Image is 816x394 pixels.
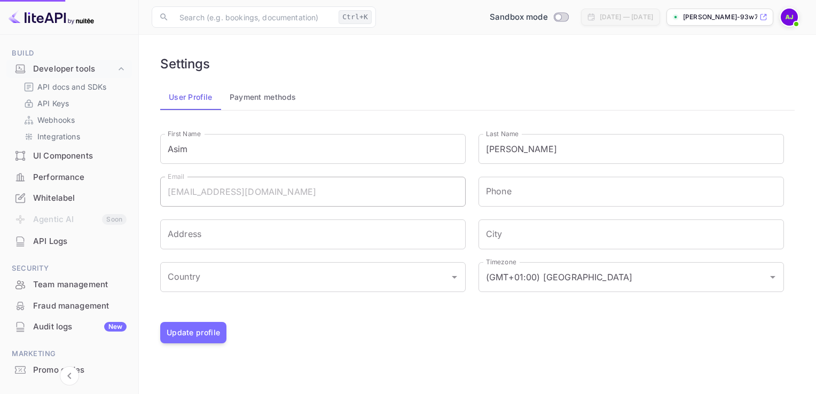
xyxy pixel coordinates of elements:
[6,146,132,167] div: UI Components
[6,231,132,251] a: API Logs
[160,56,210,72] h6: Settings
[490,11,548,23] span: Sandbox mode
[485,11,572,23] div: Switch to Production mode
[478,177,784,207] input: phone
[6,348,132,360] span: Marketing
[160,219,466,249] input: Address
[33,300,127,312] div: Fraud management
[6,317,132,337] div: Audit logsNew
[6,360,132,381] div: Promo codes
[6,274,132,294] a: Team management
[160,134,466,164] input: First Name
[33,279,127,291] div: Team management
[765,270,780,285] button: Open
[6,146,132,166] a: UI Components
[447,270,462,285] button: Open
[23,98,123,109] a: API Keys
[23,114,123,125] a: Webhooks
[168,129,201,138] label: First Name
[33,192,127,204] div: Whitelabel
[168,172,184,181] label: Email
[160,322,226,343] button: Update profile
[486,129,519,138] label: Last Name
[6,263,132,274] span: Security
[486,257,516,266] label: Timezone
[23,131,123,142] a: Integrations
[33,321,127,333] div: Audit logs
[6,60,132,78] div: Developer tools
[19,96,128,111] div: API Keys
[37,98,69,109] p: API Keys
[6,296,132,317] div: Fraud management
[33,150,127,162] div: UI Components
[683,12,757,22] p: [PERSON_NAME]-93w7f.nuitee...
[33,364,127,376] div: Promo codes
[6,188,132,209] div: Whitelabel
[6,360,132,380] a: Promo codes
[37,81,107,92] p: API docs and SDKs
[33,63,116,75] div: Developer tools
[160,177,466,207] input: Email
[19,129,128,144] div: Integrations
[6,167,132,188] div: Performance
[19,79,128,94] div: API docs and SDKs
[6,317,132,336] a: Audit logsNew
[60,366,79,385] button: Collapse navigation
[37,131,80,142] p: Integrations
[33,235,127,248] div: API Logs
[19,112,128,128] div: Webhooks
[221,84,305,110] button: Payment methods
[37,114,75,125] p: Webhooks
[6,48,132,59] span: Build
[160,84,221,110] button: User Profile
[160,84,795,110] div: account-settings tabs
[104,322,127,332] div: New
[781,9,798,26] img: Asim Jana
[23,81,123,92] a: API docs and SDKs
[6,231,132,252] div: API Logs
[33,171,127,184] div: Performance
[600,12,653,22] div: [DATE] — [DATE]
[9,9,94,26] img: LiteAPI logo
[478,134,784,164] input: Last Name
[6,167,132,187] a: Performance
[6,188,132,208] a: Whitelabel
[165,267,445,287] input: Country
[6,274,132,295] div: Team management
[339,10,372,24] div: Ctrl+K
[173,6,334,28] input: Search (e.g. bookings, documentation)
[6,296,132,316] a: Fraud management
[478,219,784,249] input: City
